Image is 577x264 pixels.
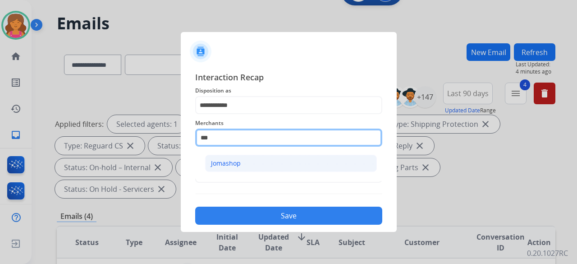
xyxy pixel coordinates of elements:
p: 0.20.1027RC [527,248,568,259]
span: Merchants [195,118,382,129]
img: contact-recap-line.svg [195,194,382,194]
img: contactIcon [190,41,211,62]
span: Disposition as [195,85,382,96]
button: Save [195,207,382,225]
div: Jomashop [211,159,241,168]
span: Interaction Recap [195,71,382,85]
